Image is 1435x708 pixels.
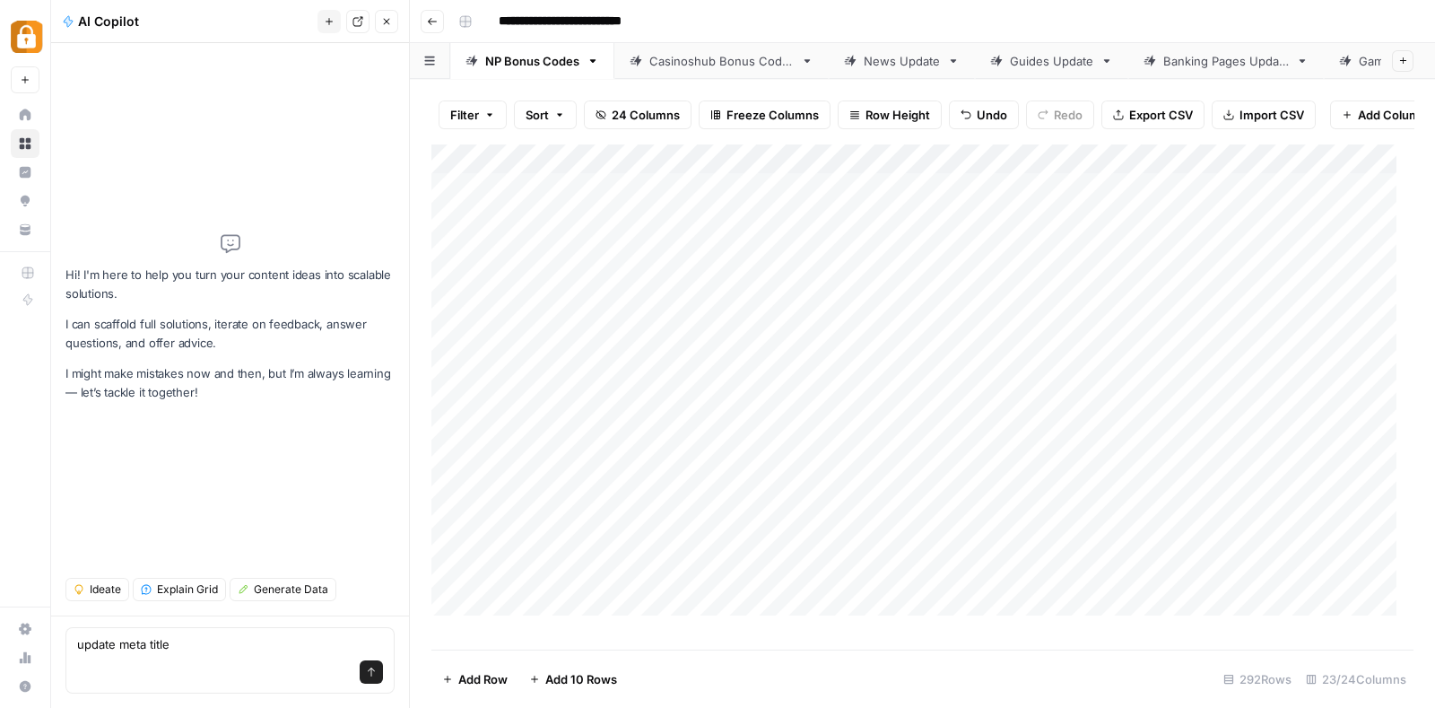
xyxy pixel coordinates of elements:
[458,670,508,688] span: Add Row
[584,101,691,129] button: 24 Columns
[77,635,383,653] textarea: update meta title
[1101,101,1205,129] button: Export CSV
[829,43,975,79] a: News Update
[11,158,39,187] a: Insights
[65,266,395,303] p: Hi! I'm here to help you turn your content ideas into scalable solutions.
[11,187,39,215] a: Opportunities
[614,43,829,79] a: Casinoshub Bonus Codes
[65,578,129,601] button: Ideate
[485,52,579,70] div: NP Bonus Codes
[726,106,819,124] span: Freeze Columns
[11,615,39,643] a: Settings
[11,101,39,129] a: Home
[864,52,940,70] div: News Update
[1128,43,1324,79] a: Banking Pages Update
[1216,665,1299,694] div: 292 Rows
[1010,52,1093,70] div: Guides Update
[65,364,395,402] p: I might make mistakes now and then, but I’m always learning — let’s tackle it together!
[949,101,1019,129] button: Undo
[1212,101,1316,129] button: Import CSV
[90,581,121,598] span: Ideate
[975,43,1128,79] a: Guides Update
[612,106,680,124] span: 24 Columns
[1239,106,1304,124] span: Import CSV
[450,43,614,79] a: NP Bonus Codes
[431,665,518,694] button: Add Row
[838,101,942,129] button: Row Height
[450,106,479,124] span: Filter
[11,14,39,59] button: Workspace: Adzz
[11,672,39,701] button: Help + Support
[865,106,930,124] span: Row Height
[977,106,1007,124] span: Undo
[545,670,617,688] span: Add 10 Rows
[514,101,577,129] button: Sort
[65,315,395,353] p: I can scaffold full solutions, iterate on feedback, answer questions, and offer advice.
[439,101,507,129] button: Filter
[1129,106,1193,124] span: Export CSV
[11,643,39,672] a: Usage
[699,101,831,129] button: Freeze Columns
[11,21,43,53] img: Adzz Logo
[1026,101,1094,129] button: Redo
[518,665,628,694] button: Add 10 Rows
[526,106,549,124] span: Sort
[157,581,218,598] span: Explain Grid
[133,578,226,601] button: Explain Grid
[230,578,336,601] button: Generate Data
[1299,665,1413,694] div: 23/24 Columns
[1358,106,1427,124] span: Add Column
[62,13,312,31] div: AI Copilot
[1054,106,1083,124] span: Redo
[254,581,328,598] span: Generate Data
[11,215,39,244] a: Your Data
[1163,52,1289,70] div: Banking Pages Update
[11,129,39,158] a: Browse
[649,52,794,70] div: Casinoshub Bonus Codes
